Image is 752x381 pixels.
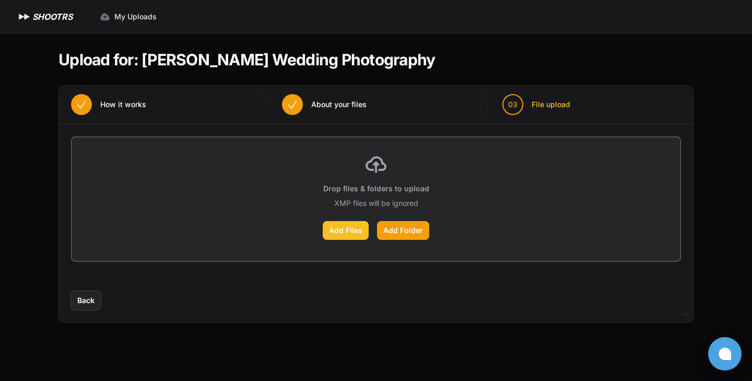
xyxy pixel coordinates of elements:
[114,11,157,22] span: My Uploads
[93,7,163,26] a: My Uploads
[708,337,742,371] button: Open chat window
[323,183,429,194] p: Drop files & folders to upload
[77,295,95,306] span: Back
[269,86,379,123] button: About your files
[17,10,73,23] a: SHOOTRS SHOOTRS
[490,86,583,123] button: 03 File upload
[311,99,367,110] span: About your files
[532,99,570,110] span: File upload
[58,86,159,123] button: How it works
[71,291,101,310] button: Back
[377,221,429,240] label: Add Folder
[32,10,73,23] h1: SHOOTRS
[334,198,418,209] p: XMP files will be ignored
[681,307,688,320] div: v2
[323,221,369,240] label: Add Files
[17,10,32,23] img: SHOOTRS
[508,99,518,110] span: 03
[58,50,435,69] h1: Upload for: [PERSON_NAME] Wedding Photography
[100,99,146,110] span: How it works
